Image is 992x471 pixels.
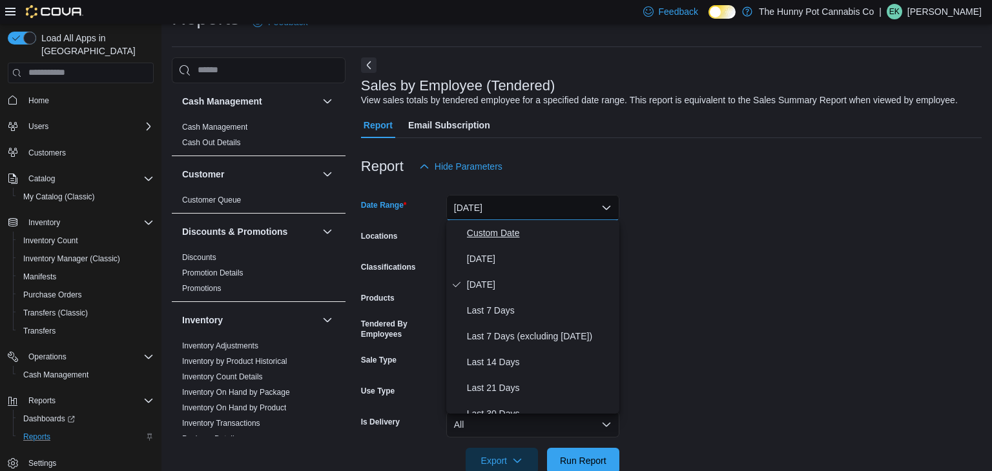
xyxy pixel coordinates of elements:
h3: Cash Management [182,95,262,108]
span: Purchase Orders [18,287,154,303]
a: Inventory Count Details [182,372,263,381]
span: Promotions [182,283,222,294]
div: Discounts & Promotions [172,250,346,301]
button: Cash Management [320,94,335,109]
span: Inventory Adjustments [182,341,258,351]
button: Catalog [23,171,60,186]
button: Manifests [13,268,159,286]
a: Customer Queue [182,195,241,205]
div: View sales totals by tendered employee for a specified date range. This report is equivalent to t... [361,94,958,107]
p: The Hunny Pot Cannabis Co [759,4,874,19]
span: Transfers [23,326,56,336]
a: Purchase Orders [18,287,87,303]
span: Home [23,92,154,108]
a: Inventory Transactions [182,419,260,428]
span: Cash Out Details [182,137,241,148]
button: All [446,412,619,437]
button: Inventory [23,215,65,230]
span: Reports [23,432,50,442]
span: Last 30 Days [467,406,614,421]
span: Inventory Count Details [182,372,263,382]
a: Inventory Count [18,233,83,248]
a: Cash Management [182,123,247,132]
span: Run Report [560,454,606,467]
button: Transfers [13,322,159,340]
label: Use Type [361,386,395,396]
a: Transfers (Classic) [18,305,93,321]
a: Inventory by Product Historical [182,357,287,366]
span: Inventory Count [23,235,78,246]
div: Select listbox [446,220,619,414]
label: Classifications [361,262,416,272]
a: Manifests [18,269,61,285]
div: Customer [172,192,346,213]
button: Customer [182,168,317,181]
h3: Customer [182,168,224,181]
button: Cash Management [13,366,159,384]
span: Operations [28,352,67,362]
span: Purchase Orders [23,290,82,300]
a: Cash Out Details [182,138,241,147]
a: Package Details [182,434,238,443]
span: Cash Management [18,367,154,383]
button: [DATE] [446,195,619,221]
a: Promotions [182,284,222,293]
span: Reports [23,393,154,408]
button: Discounts & Promotions [182,225,317,238]
span: Promotion Details [182,268,243,278]
button: Purchase Orders [13,286,159,304]
span: Transfers [18,323,154,339]
h3: Report [361,159,404,174]
span: Inventory by Product Historical [182,356,287,366]
a: Inventory On Hand by Package [182,388,290,397]
a: Inventory On Hand by Product [182,403,286,412]
h3: Discounts & Promotions [182,225,287,238]
span: Inventory Manager (Classic) [18,251,154,266]
a: Reports [18,429,56,445]
a: Promotion Details [182,268,243,277]
span: Last 14 Days [467,354,614,370]
a: Discounts [182,253,216,262]
button: Hide Parameters [414,154,508,179]
span: Feedback [659,5,698,18]
span: My Catalog (Classic) [23,192,95,202]
button: Reports [23,393,61,408]
span: Dashboards [18,411,154,426]
span: Inventory Count [18,233,154,248]
span: Inventory On Hand by Product [182,403,286,413]
label: Sale Type [361,355,397,365]
button: Reports [3,392,159,410]
a: My Catalog (Classic) [18,189,100,205]
span: Email Subscription [408,112,490,138]
label: Tendered By Employees [361,319,441,339]
div: Cash Management [172,119,346,155]
button: Users [23,119,54,134]
span: Last 7 Days (excluding [DATE]) [467,328,614,344]
a: Inventory Adjustments [182,341,258,350]
a: Customers [23,145,71,161]
span: Discounts [182,252,216,263]
button: Cash Management [182,95,317,108]
span: Customer Queue [182,195,241,205]
button: Customers [3,143,159,162]
button: Inventory [182,314,317,326]
button: Customer [320,166,335,182]
span: Inventory On Hand by Package [182,387,290,397]
span: Operations [23,349,154,365]
span: Cash Management [182,122,247,132]
span: Report [364,112,393,138]
span: Settings [23,455,154,471]
a: Home [23,93,54,108]
span: Cash Management [23,370,88,380]
a: Dashboards [13,410,159,428]
button: Transfers (Classic) [13,304,159,322]
button: Next [361,57,377,73]
a: Dashboards [18,411,80,426]
label: Locations [361,231,398,241]
span: Last 21 Days [467,380,614,396]
span: Reports [18,429,154,445]
span: Inventory Manager (Classic) [23,254,120,264]
span: Catalog [28,174,55,184]
span: Users [23,119,154,134]
span: Inventory [28,217,60,228]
